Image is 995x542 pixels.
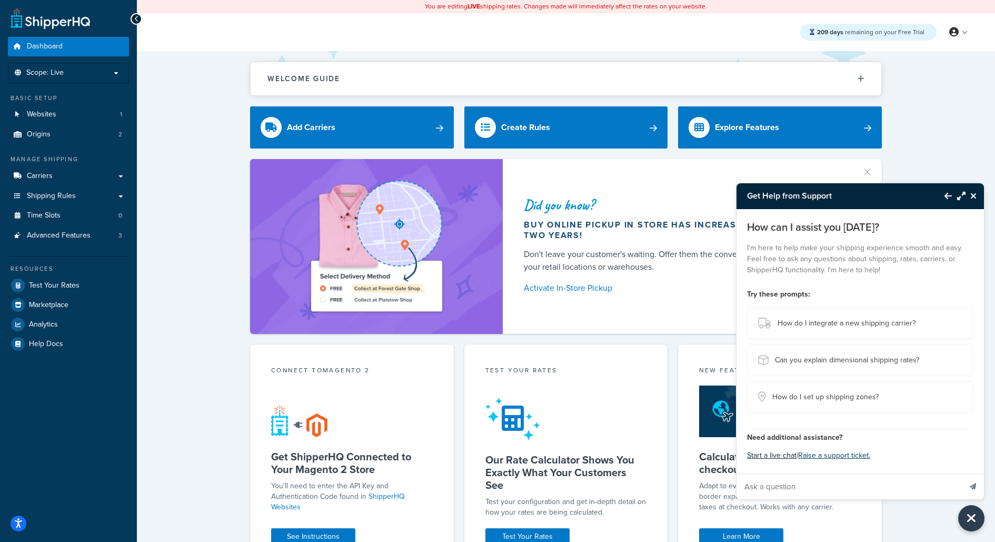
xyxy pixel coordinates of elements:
button: Send message [962,474,984,499]
button: Maximize Resource Center [952,184,966,208]
b: LIVE [467,2,480,11]
p: How can I assist you [DATE]? [747,220,973,234]
a: Activate In-Store Pickup [524,281,857,295]
span: Dashboard [27,42,63,51]
span: Scope: Live [26,68,64,77]
p: | [747,448,973,463]
h4: Try these prompts: [747,289,973,300]
a: Test Your Rates [8,276,129,295]
img: ad-shirt-map-b0359fc47e01cab431d101c4b569394f6a03f54285957d908178d52f29eb9668.png [281,175,472,318]
p: You'll need to enter the API Key and Authentication Code found in [271,481,433,513]
div: New Feature [699,366,861,378]
a: Help Docs [8,334,129,353]
div: Connect to Magento 2 [271,366,433,378]
h5: Get ShipperHQ Connected to Your Magento 2 Store [271,450,433,476]
span: 1 [120,110,122,119]
div: Resources [8,264,129,273]
p: Adapt to evolving tariffs and improve the cross-border experience with real-time duties and taxes... [699,481,861,513]
a: Time Slots0 [8,206,129,225]
h5: Our Rate Calculator Shows You Exactly What Your Customers See [485,454,647,491]
span: 3 [118,231,122,240]
p: I'm here to help make your shipping experience smooth and easy. Feel free to ask any questions ab... [747,242,973,275]
div: Add Carriers [287,120,335,135]
div: Don't leave your customer's waiting. Offer them the convenience of local pickup at any of your re... [524,248,857,273]
h5: Calculate duties and taxes at checkout for any carrier [699,450,861,476]
h2: Welcome Guide [267,75,340,83]
button: Close Resource Center [958,505,984,531]
a: Carriers [8,166,129,186]
button: Start a live chat [747,448,797,463]
a: Advanced Features3 [8,226,129,245]
span: remaining on your Free Trial [817,27,924,37]
span: 2 [118,130,122,139]
span: Test Your Rates [29,281,79,290]
div: Did you know? [524,198,857,212]
span: Time Slots [27,211,61,220]
a: Explore Features [678,106,882,149]
button: How do I set up shipping zones? [747,381,973,413]
img: connect-shq-magento-24cdf84b.svg [271,405,327,437]
a: Dashboard [8,37,129,56]
div: Test your configuration and get in-depth detail on how your rates are being calculated. [485,497,647,518]
li: Advanced Features [8,226,129,245]
div: Basic Setup [8,94,129,103]
a: Marketplace [8,295,129,314]
a: Analytics [8,315,129,334]
span: Marketplace [29,301,68,310]
li: Time Slots [8,206,129,225]
button: How do I integrate a new shipping carrier? [747,308,973,339]
h4: Need additional assistance? [747,432,973,443]
li: Origins [8,125,129,144]
span: How do I integrate a new shipping carrier? [778,316,916,331]
strong: 209 days [817,27,843,37]
span: How do I set up shipping zones? [772,390,879,405]
div: Explore Features [715,120,779,135]
a: ShipperHQ Websites [271,491,405,513]
div: Test your rates [485,366,647,378]
div: Buy online pickup in store has increased 500% in the past two years! [524,220,857,241]
span: Help Docs [29,340,63,349]
span: Websites [27,110,56,119]
a: Origins2 [8,125,129,144]
a: Raise a support ticket. [798,450,870,461]
span: 0 [118,211,122,220]
a: Create Rules [464,106,668,149]
div: Create Rules [501,120,550,135]
span: Can you explain dimensional shipping rates? [775,353,919,368]
a: Shipping Rules [8,186,129,206]
span: Carriers [27,172,53,181]
span: Shipping Rules [27,192,76,201]
a: Add Carriers [250,106,454,149]
button: Can you explain dimensional shipping rates? [747,344,973,376]
button: Welcome Guide [251,62,881,95]
button: Back to Resource Center [934,184,952,208]
span: Analytics [29,320,58,329]
h3: Get Help from Support [737,183,934,209]
div: Manage Shipping [8,155,129,164]
input: Ask a question [737,474,961,499]
span: Origins [27,130,51,139]
span: Advanced Features [27,231,91,240]
button: Close Resource Center [966,190,984,202]
li: Websites [8,105,129,124]
a: Websites1 [8,105,129,124]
